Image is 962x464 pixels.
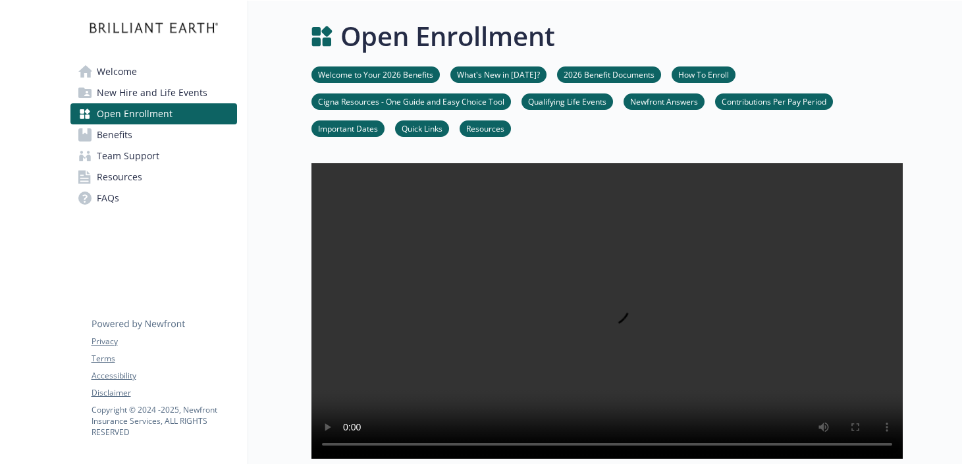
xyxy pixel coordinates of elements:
[70,145,237,167] a: Team Support
[70,167,237,188] a: Resources
[521,95,613,107] a: Qualifying Life Events
[97,61,137,82] span: Welcome
[450,68,547,80] a: What's New in [DATE]?
[92,387,236,399] a: Disclaimer
[557,68,661,80] a: 2026 Benefit Documents
[70,103,237,124] a: Open Enrollment
[92,353,236,365] a: Terms
[311,95,511,107] a: Cigna Resources - One Guide and Easy Choice Tool
[340,16,555,56] h1: Open Enrollment
[97,188,119,209] span: FAQs
[92,404,236,438] p: Copyright © 2024 - 2025 , Newfront Insurance Services, ALL RIGHTS RESERVED
[70,124,237,145] a: Benefits
[395,122,449,134] a: Quick Links
[92,336,236,348] a: Privacy
[92,370,236,382] a: Accessibility
[97,124,132,145] span: Benefits
[97,103,173,124] span: Open Enrollment
[97,145,159,167] span: Team Support
[672,68,735,80] a: How To Enroll
[97,167,142,188] span: Resources
[460,122,511,134] a: Resources
[70,61,237,82] a: Welcome
[70,82,237,103] a: New Hire and Life Events
[311,68,440,80] a: Welcome to Your 2026 Benefits
[97,82,207,103] span: New Hire and Life Events
[624,95,705,107] a: Newfront Answers
[311,122,385,134] a: Important Dates
[715,95,833,107] a: Contributions Per Pay Period
[70,188,237,209] a: FAQs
